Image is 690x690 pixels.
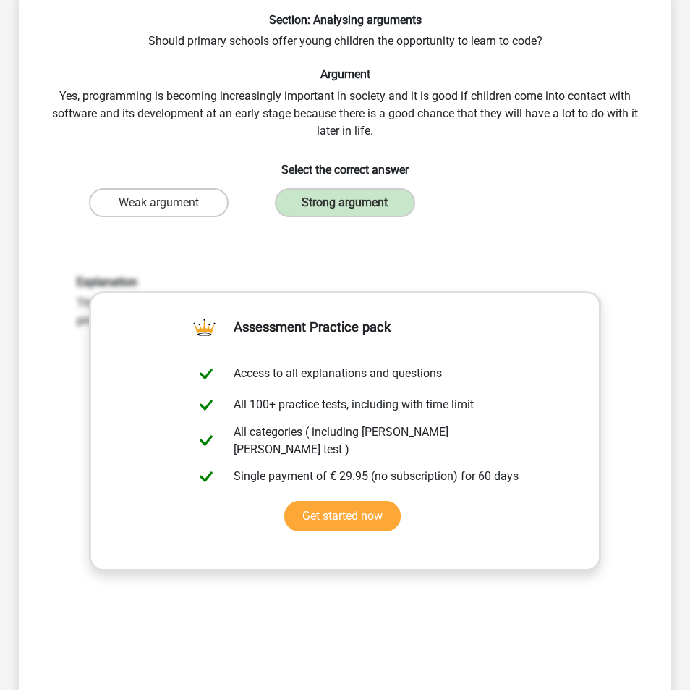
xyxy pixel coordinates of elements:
h6: Section: Analysing arguments [42,13,648,27]
label: Strong argument [275,188,414,217]
h6: Argument [42,67,648,81]
label: Weak argument [89,188,229,217]
h6: Select the correct answer [42,151,648,177]
a: Get started now [284,501,401,531]
div: This is a strong argument. It explains why it is important for children to have the opportunity t... [66,275,624,329]
h6: Explanation [77,275,613,289]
